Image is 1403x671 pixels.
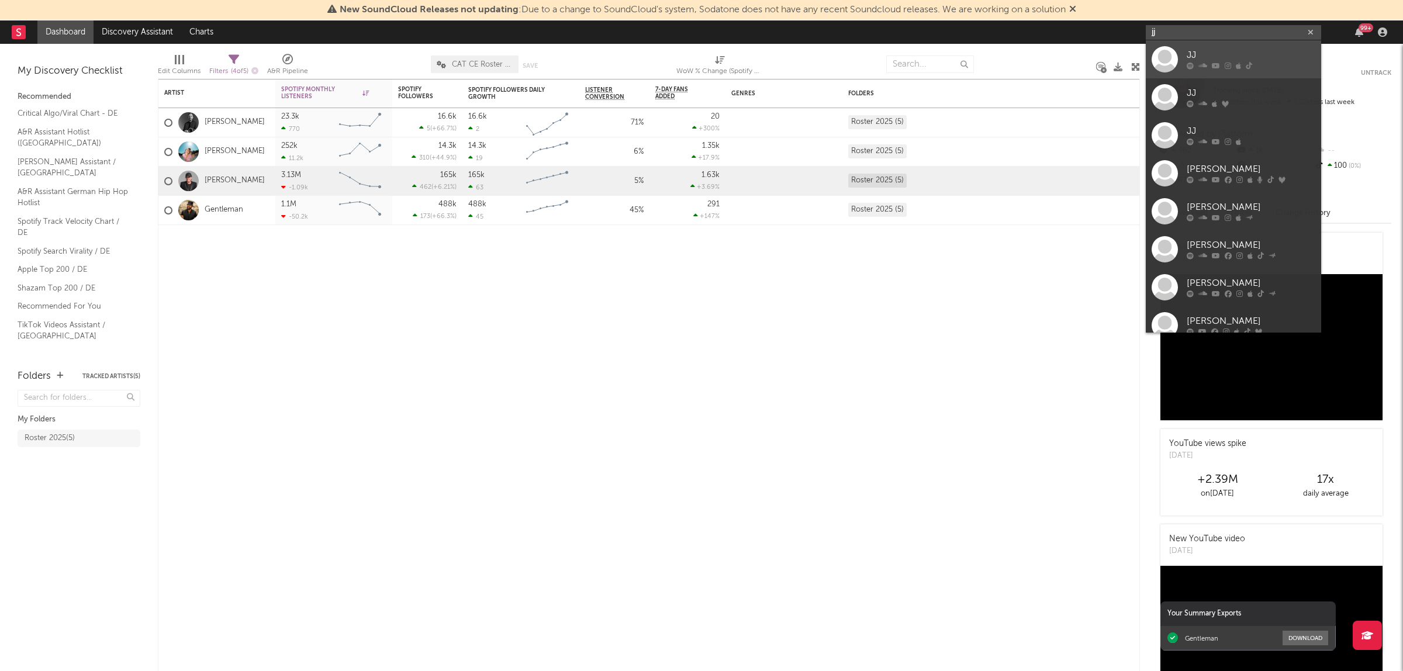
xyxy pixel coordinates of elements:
a: A&R Assistant Hotlist ([GEOGRAPHIC_DATA]) [18,126,129,150]
div: Filters(4 of 5) [209,50,258,84]
div: Spotify Followers [398,86,439,100]
svg: Chart title [521,167,573,196]
div: +300 % [692,124,720,132]
div: 488k [468,200,486,208]
div: 1.1M [281,200,296,208]
div: +2.39M [1163,473,1271,487]
div: 19 [468,154,483,162]
span: CAT CE Roster View [452,61,513,68]
div: 291 [707,200,720,208]
div: ( ) [412,183,457,191]
a: Spotify Search Virality / DE [18,245,129,258]
div: 770 [281,125,300,133]
div: Spotify Monthly Listeners [281,86,369,100]
div: daily average [1271,487,1380,501]
div: [DATE] [1169,450,1246,462]
span: 173 [420,213,430,220]
button: Save [523,63,538,69]
div: 20 [711,113,720,120]
input: Search for folders... [18,390,140,407]
div: 3.13M [281,171,301,179]
input: Search for artists [1146,25,1321,40]
div: ( ) [413,212,457,220]
div: 1.35k [702,142,720,150]
svg: Chart title [521,108,573,137]
a: [PERSON_NAME] [1146,154,1321,192]
a: A&R Assistant German Hip Hop Hotlist [18,185,129,209]
span: +66.3 % [432,213,455,220]
a: JJ [1146,40,1321,78]
div: Your Summary Exports [1160,601,1336,626]
div: 5 % [585,174,644,188]
div: Roster 2025 (5) [848,174,907,188]
div: My Folders [18,413,140,427]
div: 1.63k [701,171,720,179]
span: 462 [420,184,431,191]
div: 45 % [585,203,644,217]
svg: Chart title [521,137,573,167]
div: JJ [1187,87,1315,101]
span: : Due to a change to SoundCloud's system, Sodatone does not have any recent Soundcloud releases. ... [340,5,1066,15]
div: JJ [1187,49,1315,63]
a: Discovery Assistant [94,20,181,44]
a: [PERSON_NAME] Assistant / [GEOGRAPHIC_DATA] [18,155,129,179]
div: Roster 2025 (5) [848,203,907,217]
span: Listener Conversion [585,87,626,101]
a: TikTok Videos Assistant / [GEOGRAPHIC_DATA] [18,319,129,343]
div: +3.69 % [690,183,720,191]
svg: Chart title [334,108,386,137]
div: Artist [164,89,252,96]
div: A&R Pipeline [267,50,308,84]
div: 71 % [585,116,644,130]
a: [PERSON_NAME] [1146,268,1321,306]
div: on [DATE] [1163,487,1271,501]
div: -1.09k [281,184,308,191]
button: 99+ [1355,27,1363,37]
button: Tracked Artists(5) [82,373,140,379]
svg: Chart title [334,137,386,167]
div: 16.6k [438,113,457,120]
div: Roster 2025 (5) [848,115,907,129]
span: 5 [427,126,430,132]
div: [PERSON_NAME] [1187,162,1315,177]
div: +147 % [693,212,720,220]
a: Roster 2025(5) [18,430,140,447]
button: Download [1283,631,1328,645]
div: [PERSON_NAME] [1187,200,1315,215]
div: 17 x [1271,473,1380,487]
div: 488k [438,200,457,208]
div: Genres [731,90,807,97]
span: New SoundCloud Releases not updating [340,5,519,15]
div: 23.3k [281,113,299,120]
div: Edit Columns [158,50,201,84]
svg: Chart title [521,196,573,225]
span: ( 4 of 5 ) [231,68,248,75]
svg: Chart title [334,167,386,196]
div: YouTube views spike [1169,438,1246,450]
div: Filters [209,64,258,79]
div: [DATE] [1169,545,1245,557]
span: +44.9 % [431,155,455,161]
div: [PERSON_NAME] [1187,276,1315,290]
div: Spotify Followers Daily Growth [468,87,556,101]
div: WoW % Change (Spotify Monthly Listeners) [676,64,764,78]
div: My Discovery Checklist [18,64,140,78]
div: Gentleman [1185,634,1218,642]
a: Recommended For You [18,300,129,313]
div: Roster 2025 ( 5 ) [25,431,75,445]
div: 14.3k [438,142,457,150]
div: New YouTube video [1169,533,1245,545]
a: JJ [1146,78,1321,116]
a: Gentleman [205,205,243,215]
span: 0 % [1347,163,1361,170]
div: 63 [468,184,483,191]
div: [PERSON_NAME] [1187,238,1315,253]
div: 16.6k [468,113,487,120]
div: 99 + [1359,23,1373,32]
div: ( ) [412,154,457,161]
div: 252k [281,142,298,150]
div: +17.9 % [692,154,720,161]
div: 45 [468,213,483,220]
a: [PERSON_NAME] [205,117,265,127]
a: [PERSON_NAME] [205,176,265,186]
